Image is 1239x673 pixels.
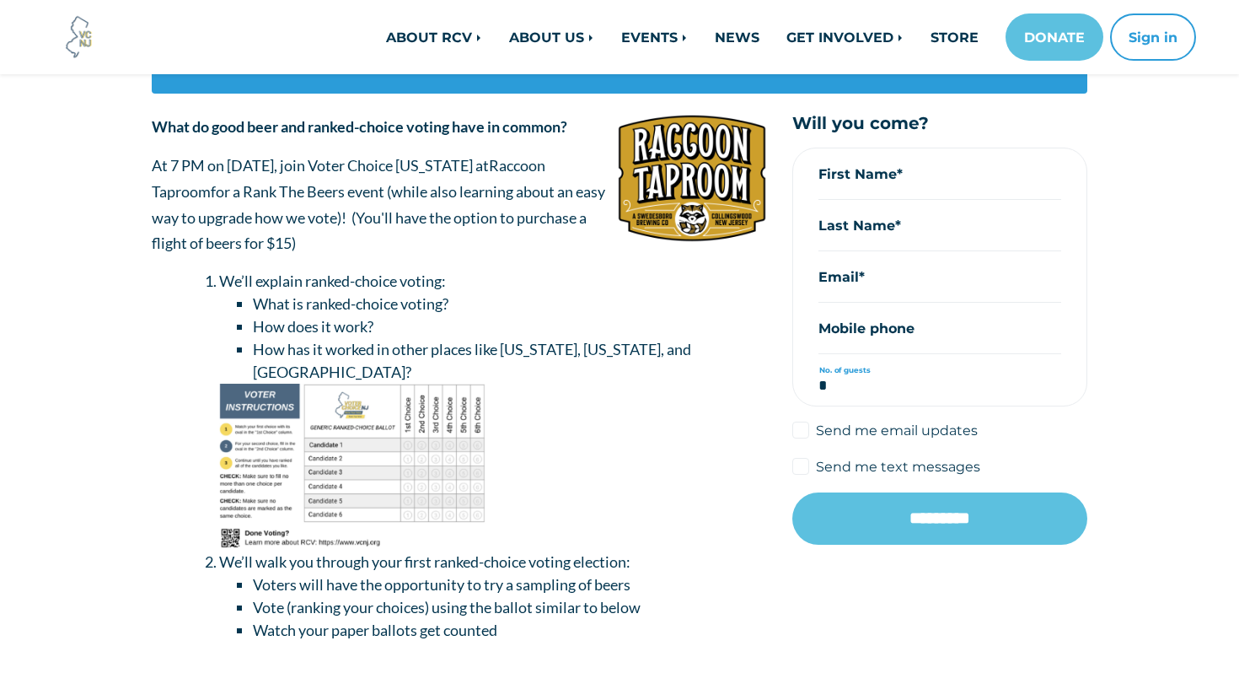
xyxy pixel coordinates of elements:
strong: What do good beer and ranked-choice voting have in common? [152,117,567,136]
img: Voter Choice NJ [56,14,102,60]
span: ou'll have the option to purchase a flight of beers for $15) [152,208,587,253]
h5: Will you come? [792,114,1087,134]
li: Watch your paper ballots get counted [253,619,767,642]
a: ABOUT US [496,20,608,54]
a: DONATE [1006,13,1103,61]
li: How has it worked in other places like [US_STATE], [US_STATE], and [GEOGRAPHIC_DATA]? [253,338,767,384]
li: How does it work? [253,315,767,338]
li: What is ranked-choice voting? [253,293,767,315]
li: We’ll walk you through your first ranked-choice voting election: [219,551,767,642]
a: EVENTS [608,20,701,54]
label: Send me text messages [816,456,980,476]
li: Voters will have the opportunity to try a sampling of beers [253,573,767,596]
img: Generic_Ballot_Image.jpg [219,384,485,551]
li: We’ll explain ranked-choice voting: [219,270,767,551]
img: silologo1.png [617,114,767,243]
a: NEWS [701,20,773,54]
button: Sign in or sign up [1110,13,1196,61]
li: Vote (ranking your choices) using the ballot similar to below [253,596,767,619]
label: Send me email updates [816,420,978,440]
a: STORE [917,20,992,54]
a: ABOUT RCV [373,20,496,54]
p: At 7 PM on [DATE], join Voter Choice [US_STATE] at for a Rank The Beers event (while also learnin... [152,153,767,256]
nav: Main navigation [259,13,1196,61]
a: GET INVOLVED [773,20,917,54]
span: Raccoon Taproom [152,156,545,201]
